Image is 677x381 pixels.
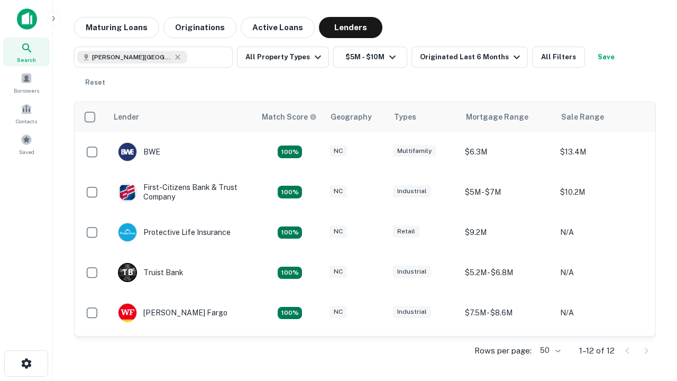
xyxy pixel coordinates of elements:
[330,266,347,278] div: NC
[237,47,329,68] button: All Property Types
[118,183,136,201] img: picture
[3,38,50,66] a: Search
[388,102,460,132] th: Types
[561,111,604,123] div: Sale Range
[118,183,245,202] div: First-citizens Bank & Trust Company
[555,172,650,212] td: $10.2M
[17,56,36,64] span: Search
[122,267,133,278] p: T B
[118,223,231,242] div: Protective Life Insurance
[555,102,650,132] th: Sale Range
[460,212,555,252] td: $9.2M
[278,146,302,158] div: Matching Properties: 2, hasApolloMatch: undefined
[460,293,555,333] td: $7.5M - $8.6M
[394,111,416,123] div: Types
[532,47,585,68] button: All Filters
[474,344,532,357] p: Rows per page:
[324,102,388,132] th: Geography
[460,132,555,172] td: $6.3M
[3,68,50,97] a: Borrowers
[278,186,302,198] div: Matching Properties: 2, hasApolloMatch: undefined
[255,102,324,132] th: Capitalize uses an advanced AI algorithm to match your search with the best lender. The match sco...
[393,306,431,318] div: Industrial
[262,111,317,123] div: Capitalize uses an advanced AI algorithm to match your search with the best lender. The match sco...
[78,72,112,93] button: Reset
[460,172,555,212] td: $5M - $7M
[460,252,555,293] td: $5.2M - $6.8M
[118,142,160,161] div: BWE
[466,111,528,123] div: Mortgage Range
[589,47,623,68] button: Save your search to get updates of matches that match your search criteria.
[555,333,650,373] td: N/A
[19,148,34,156] span: Saved
[333,47,407,68] button: $5M - $10M
[460,102,555,132] th: Mortgage Range
[118,143,136,161] img: picture
[393,225,419,238] div: Retail
[92,52,171,62] span: [PERSON_NAME][GEOGRAPHIC_DATA], [GEOGRAPHIC_DATA]
[555,132,650,172] td: $13.4M
[17,8,37,30] img: capitalize-icon.png
[420,51,523,63] div: Originated Last 6 Months
[555,212,650,252] td: N/A
[393,145,436,157] div: Multifamily
[3,130,50,158] a: Saved
[3,99,50,128] a: Contacts
[555,252,650,293] td: N/A
[460,333,555,373] td: $8.8M
[278,307,302,320] div: Matching Properties: 2, hasApolloMatch: undefined
[330,306,347,318] div: NC
[107,102,255,132] th: Lender
[16,117,37,125] span: Contacts
[393,185,431,197] div: Industrial
[331,111,372,123] div: Geography
[262,111,315,123] h6: Match Score
[278,226,302,239] div: Matching Properties: 2, hasApolloMatch: undefined
[118,304,136,322] img: picture
[330,145,347,157] div: NC
[330,225,347,238] div: NC
[118,263,184,282] div: Truist Bank
[118,303,227,322] div: [PERSON_NAME] Fargo
[411,47,528,68] button: Originated Last 6 Months
[114,111,139,123] div: Lender
[330,185,347,197] div: NC
[393,266,431,278] div: Industrial
[579,344,615,357] p: 1–12 of 12
[163,17,236,38] button: Originations
[319,17,382,38] button: Lenders
[14,86,39,95] span: Borrowers
[74,17,159,38] button: Maturing Loans
[241,17,315,38] button: Active Loans
[536,343,562,358] div: 50
[624,296,677,347] iframe: Chat Widget
[278,267,302,279] div: Matching Properties: 3, hasApolloMatch: undefined
[555,293,650,333] td: N/A
[118,223,136,241] img: picture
